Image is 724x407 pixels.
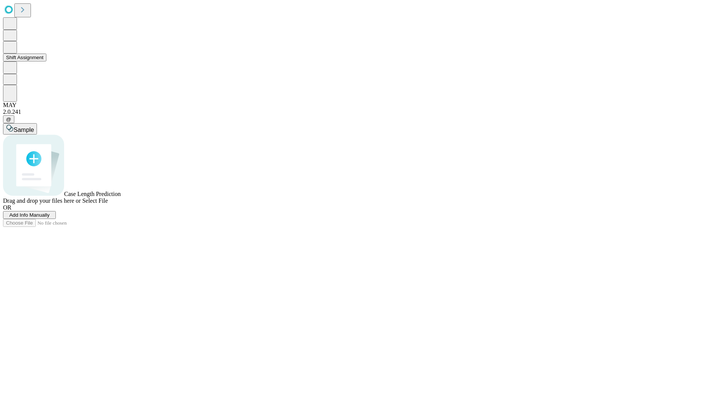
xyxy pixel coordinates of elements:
[14,127,34,133] span: Sample
[3,109,721,115] div: 2.0.241
[9,212,50,218] span: Add Info Manually
[3,102,721,109] div: MAY
[3,197,81,204] span: Drag and drop your files here or
[3,204,11,211] span: OR
[3,123,37,135] button: Sample
[82,197,108,204] span: Select File
[3,115,14,123] button: @
[3,211,56,219] button: Add Info Manually
[6,116,11,122] span: @
[64,191,121,197] span: Case Length Prediction
[3,54,46,61] button: Shift Assignment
